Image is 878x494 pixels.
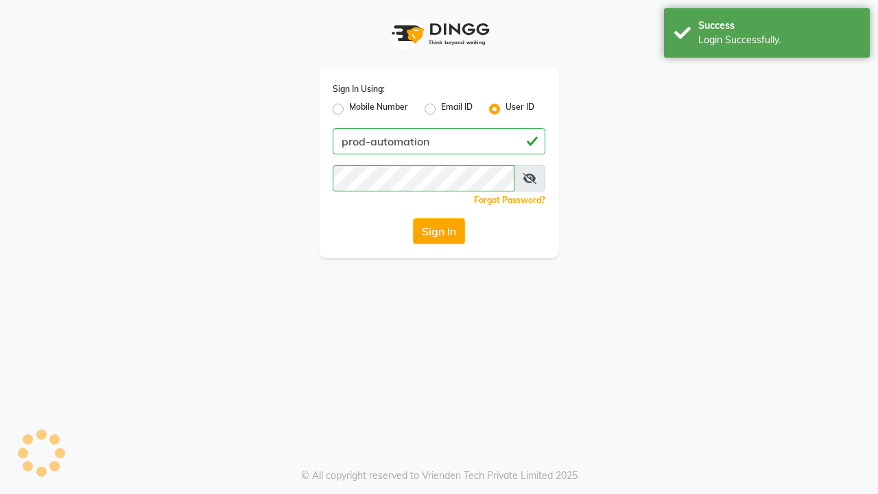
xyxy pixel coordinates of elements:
[384,14,494,54] img: logo1.svg
[698,19,859,33] div: Success
[349,101,408,117] label: Mobile Number
[333,165,514,191] input: Username
[333,83,385,95] label: Sign In Using:
[474,195,545,205] a: Forgot Password?
[698,33,859,47] div: Login Successfully.
[506,101,534,117] label: User ID
[413,218,465,244] button: Sign In
[441,101,473,117] label: Email ID
[333,128,545,154] input: Username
